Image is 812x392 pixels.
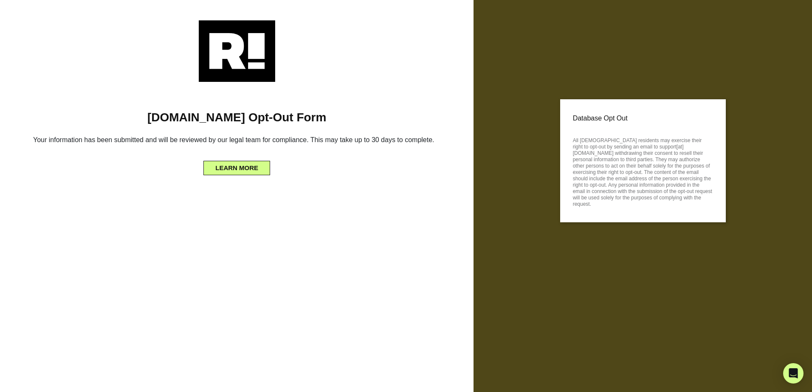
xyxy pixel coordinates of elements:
[203,161,270,175] button: LEARN MORE
[783,363,804,384] div: Open Intercom Messenger
[199,20,275,82] img: Retention.com
[13,110,461,125] h1: [DOMAIN_NAME] Opt-Out Form
[203,162,270,169] a: LEARN MORE
[13,132,461,151] h6: Your information has been submitted and will be reviewed by our legal team for compliance. This m...
[573,135,713,207] p: All [DEMOGRAPHIC_DATA] residents may exercise their right to opt-out by sending an email to suppo...
[573,112,713,125] p: Database Opt Out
